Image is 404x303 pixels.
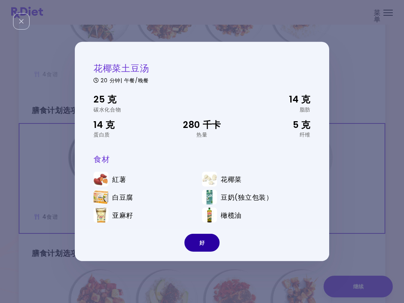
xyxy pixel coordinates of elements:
span: 橄榄油 [221,211,242,219]
div: 蛋白质 [94,132,166,137]
span: 花椰菜 [221,175,242,183]
h3: 食材 [94,154,310,164]
div: 14 克 [94,117,166,132]
button: 好 [184,234,220,252]
div: 5 克 [238,117,310,132]
span: 紅薯 [112,175,126,183]
div: 纤维 [238,132,310,137]
div: 25 克 [94,92,166,107]
div: 14 克 [238,92,310,107]
span: 豆奶(独立包装） [221,193,273,201]
div: 碳水化合物 [94,107,166,112]
div: 脂肪 [238,107,310,112]
div: 关闭 [13,13,30,30]
span: 白豆腐 [112,193,133,201]
div: 20 分钟 | 午餐/晚餐 [94,76,310,83]
div: 热量 [166,132,238,137]
div: 280 千卡 [166,117,238,132]
span: 亚麻籽 [112,211,133,219]
h2: 花椰菜土豆汤 [94,62,310,74]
